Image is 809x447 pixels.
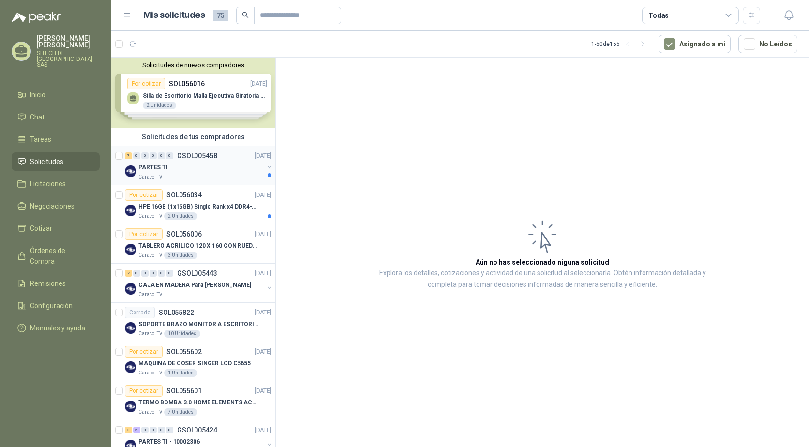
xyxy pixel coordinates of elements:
[166,348,202,355] p: SOL055602
[255,387,271,396] p: [DATE]
[255,269,271,278] p: [DATE]
[125,401,136,412] img: Company Logo
[255,347,271,357] p: [DATE]
[30,134,51,145] span: Tareas
[37,35,100,48] p: [PERSON_NAME] [PERSON_NAME]
[659,35,731,53] button: Asignado a mi
[177,152,217,159] p: GSOL005458
[125,361,136,373] img: Company Logo
[125,283,136,295] img: Company Logo
[125,307,155,318] div: Cerrado
[373,268,712,291] p: Explora los detalles, cotizaciones y actividad de una solicitud al seleccionarla. Obtén informaci...
[164,212,197,220] div: 2 Unidades
[30,323,85,333] span: Manuales y ayuda
[30,278,66,289] span: Remisiones
[138,369,162,377] p: Caracol TV
[125,385,163,397] div: Por cotizar
[12,219,100,238] a: Cotizar
[177,270,217,277] p: GSOL005443
[177,427,217,433] p: GSOL005424
[138,173,162,181] p: Caracol TV
[133,427,140,433] div: 5
[138,330,162,338] p: Caracol TV
[30,223,52,234] span: Cotizar
[591,36,651,52] div: 1 - 50 de 155
[166,387,202,394] p: SOL055601
[138,241,259,251] p: TABLERO ACRILICO 120 X 160 CON RUEDAS
[30,156,63,167] span: Solicitudes
[158,152,165,159] div: 0
[125,205,136,216] img: Company Logo
[115,61,271,69] button: Solicitudes de nuevos compradores
[164,369,197,377] div: 1 Unidades
[30,245,90,267] span: Órdenes de Compra
[166,152,173,159] div: 0
[12,297,100,315] a: Configuración
[166,231,202,238] p: SOL056006
[141,152,149,159] div: 0
[138,252,162,259] p: Caracol TV
[125,189,163,201] div: Por cotizar
[125,244,136,255] img: Company Logo
[255,426,271,435] p: [DATE]
[111,224,275,264] a: Por cotizarSOL056006[DATE] Company LogoTABLERO ACRILICO 120 X 160 CON RUEDASCaracol TV3 Unidades
[12,241,100,270] a: Órdenes de Compra
[164,252,197,259] div: 3 Unidades
[125,346,163,358] div: Por cotizar
[12,108,100,126] a: Chat
[111,381,275,420] a: Por cotizarSOL055601[DATE] Company LogoTERMO BOMBA 3.0 HOME ELEMENTS ACERO INOXCaracol TV7 Unidades
[476,257,609,268] h3: Aún no has seleccionado niguna solicitud
[242,12,249,18] span: search
[213,10,228,21] span: 75
[30,112,45,122] span: Chat
[133,152,140,159] div: 0
[166,270,173,277] div: 0
[12,319,100,337] a: Manuales y ayuda
[738,35,797,53] button: No Leídos
[138,408,162,416] p: Caracol TV
[166,192,202,198] p: SOL056034
[164,330,200,338] div: 10 Unidades
[138,398,259,407] p: TERMO BOMBA 3.0 HOME ELEMENTS ACERO INOX
[159,309,194,316] p: SOL055822
[30,300,73,311] span: Configuración
[125,152,132,159] div: 7
[125,322,136,334] img: Company Logo
[12,197,100,215] a: Negociaciones
[30,179,66,189] span: Licitaciones
[111,58,275,128] div: Solicitudes de nuevos compradoresPor cotizarSOL056016[DATE] Silla de Escritorio Malla Ejecutiva G...
[150,270,157,277] div: 0
[111,342,275,381] a: Por cotizarSOL055602[DATE] Company LogoMAQUINA DE COSER SINGER LCD C5655Caracol TV1 Unidades
[255,308,271,317] p: [DATE]
[648,10,669,21] div: Todas
[150,152,157,159] div: 0
[138,281,251,290] p: CAJA EN MADERA Para [PERSON_NAME]
[141,270,149,277] div: 0
[12,12,61,23] img: Logo peakr
[125,270,132,277] div: 2
[138,291,162,298] p: Caracol TV
[125,228,163,240] div: Por cotizar
[125,150,273,181] a: 7 0 0 0 0 0 GSOL005458[DATE] Company LogoPARTES TICaracol TV
[166,427,173,433] div: 0
[255,151,271,161] p: [DATE]
[255,191,271,200] p: [DATE]
[255,230,271,239] p: [DATE]
[12,130,100,149] a: Tareas
[12,86,100,104] a: Inicio
[125,165,136,177] img: Company Logo
[158,270,165,277] div: 0
[138,320,259,329] p: SOPORTE BRAZO MONITOR A ESCRITORIO NBF80
[111,303,275,342] a: CerradoSOL055822[DATE] Company LogoSOPORTE BRAZO MONITOR A ESCRITORIO NBF80Caracol TV10 Unidades
[125,268,273,298] a: 2 0 0 0 0 0 GSOL005443[DATE] Company LogoCAJA EN MADERA Para [PERSON_NAME]Caracol TV
[12,152,100,171] a: Solicitudes
[30,201,75,211] span: Negociaciones
[111,128,275,146] div: Solicitudes de tus compradores
[138,212,162,220] p: Caracol TV
[138,359,251,368] p: MAQUINA DE COSER SINGER LCD C5655
[30,89,45,100] span: Inicio
[138,437,200,447] p: PARTES TI - 10002306
[164,408,197,416] div: 7 Unidades
[158,427,165,433] div: 0
[12,175,100,193] a: Licitaciones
